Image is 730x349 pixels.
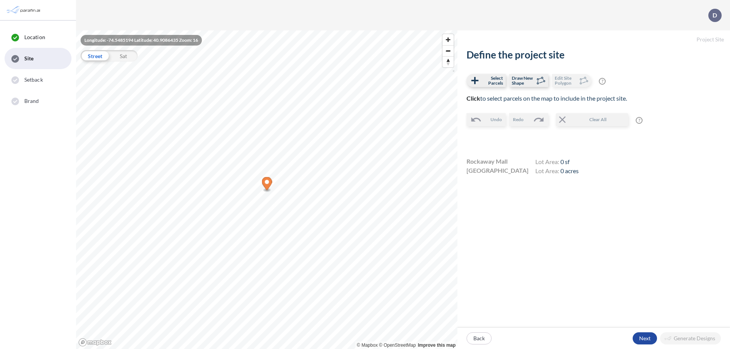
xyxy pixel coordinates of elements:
p: Next [639,335,651,342]
span: Select Parcels [481,76,503,85]
div: Sat [109,50,138,62]
p: Back [473,335,485,342]
span: Zoom out [443,46,454,56]
a: Mapbox [357,343,378,348]
h2: Define the project site [467,49,721,61]
span: Undo [490,116,502,123]
span: Rockaway Mall [467,157,508,166]
span: Setback [24,76,43,84]
span: Reset bearing to north [443,57,454,67]
a: Improve this map [418,343,455,348]
button: Clear All [556,113,628,126]
button: Next [633,332,657,344]
h4: Lot Area: [535,158,579,167]
span: Clear All [568,116,627,123]
span: Redo [513,116,524,123]
span: Location [24,33,45,41]
div: Longitude: -74.5485194 Latitude: 40.9086435 Zoom: 16 [81,35,202,46]
button: Undo [467,113,506,126]
span: Site [24,55,33,62]
span: ? [599,78,606,85]
span: 0 sf [560,158,570,165]
img: Parafin [6,3,43,17]
a: Mapbox homepage [78,338,112,347]
span: Edit Site Polygon [555,76,577,85]
button: Back [467,332,492,344]
div: Street [81,50,109,62]
button: Reset bearing to north [443,56,454,67]
p: D [713,12,717,19]
span: to select parcels on the map to include in the project site. [467,95,627,102]
span: Draw New Shape [512,76,534,85]
span: [GEOGRAPHIC_DATA] [467,166,528,175]
span: Brand [24,97,39,105]
div: Map marker [262,177,272,193]
canvas: Map [76,30,457,349]
h5: Project Site [457,30,730,49]
b: Click [467,95,480,102]
button: Zoom out [443,45,454,56]
button: Redo [509,113,548,126]
h4: Lot Area: [535,167,579,176]
span: ? [636,117,643,124]
button: Zoom in [443,34,454,45]
span: 0 acres [560,167,579,174]
a: OpenStreetMap [379,343,416,348]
